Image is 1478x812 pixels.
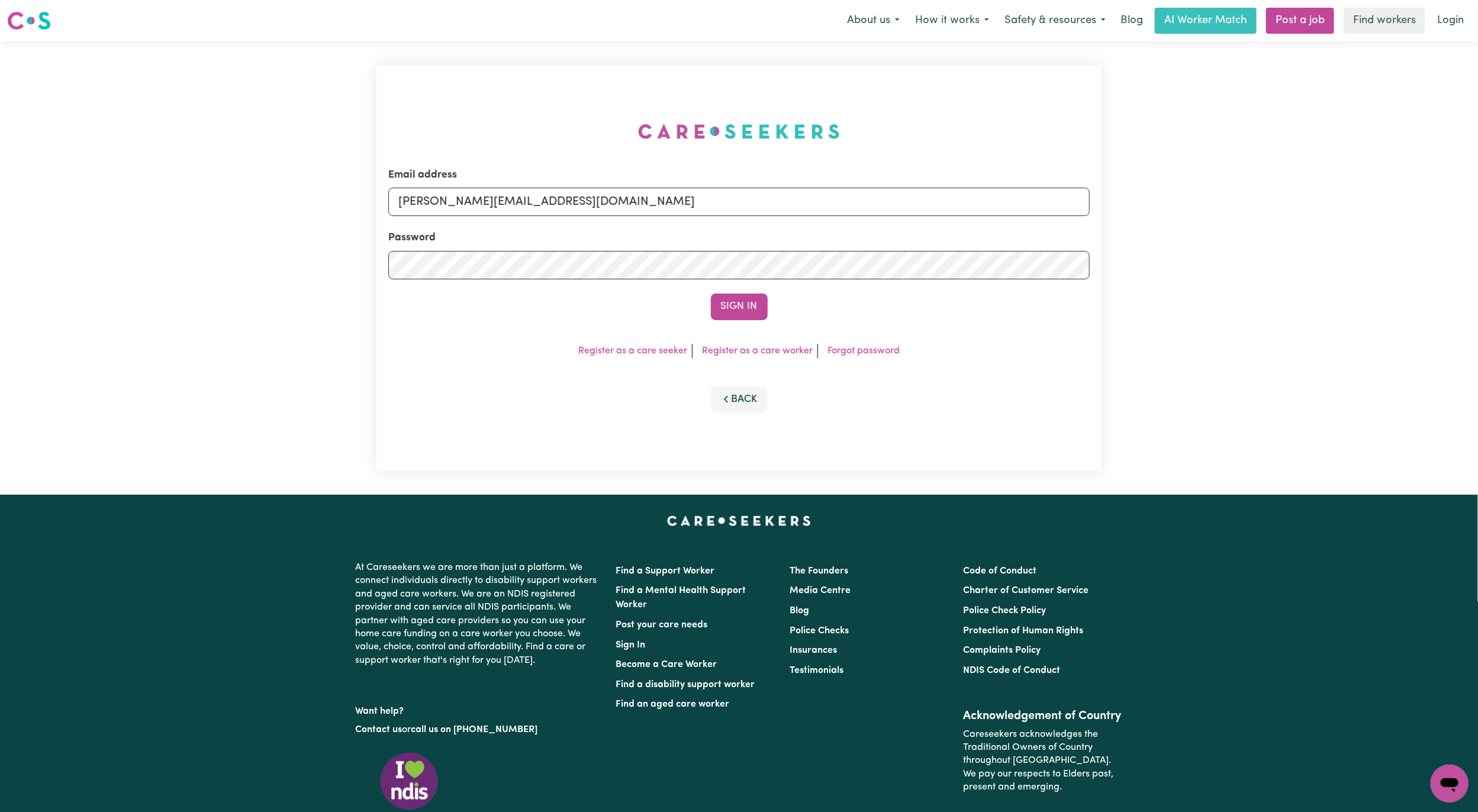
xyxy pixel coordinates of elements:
[356,718,602,741] p: or
[963,626,1083,636] a: Protection of Human Rights
[388,188,1090,216] input: Email address
[1266,8,1334,34] a: Post a job
[790,606,809,616] a: Blog
[7,10,51,31] img: Careseekers logo
[827,346,900,356] a: Forgot password
[616,620,708,630] a: Post your care needs
[616,586,746,610] a: Find a Mental Health Support Worker
[356,700,602,718] p: Want help?
[997,8,1113,33] button: Safety & resources
[1430,8,1471,34] a: Login
[711,294,768,320] button: Sign In
[963,566,1036,576] a: Code of Conduct
[616,700,730,709] a: Find an aged care worker
[790,646,837,655] a: Insurances
[578,346,687,356] a: Register as a care seeker
[616,680,755,689] a: Find a disability support worker
[963,666,1060,675] a: NDIS Code of Conduct
[790,586,851,595] a: Media Centre
[616,566,715,576] a: Find a Support Worker
[790,666,843,675] a: Testimonials
[1155,8,1257,34] a: AI Worker Match
[356,725,402,734] a: Contact us
[790,626,849,636] a: Police Checks
[1431,765,1469,803] iframe: Button to launch messaging window, conversation in progress
[388,230,436,246] label: Password
[963,709,1122,723] h2: Acknowledgement of Country
[963,606,1046,616] a: Police Check Policy
[7,7,51,34] a: Careseekers logo
[711,386,768,413] button: Back
[616,640,646,650] a: Sign In
[411,725,538,734] a: call us on [PHONE_NUMBER]
[839,8,907,33] button: About us
[1344,8,1425,34] a: Find workers
[702,346,813,356] a: Register as a care worker
[963,586,1089,595] a: Charter of Customer Service
[356,556,602,672] p: At Careseekers we are more than just a platform. We connect individuals directly to disability su...
[667,516,811,526] a: Careseekers home page
[963,723,1122,799] p: Careseekers acknowledges the Traditional Owners of Country throughout [GEOGRAPHIC_DATA]. We pay o...
[907,8,997,33] button: How it works
[790,566,848,576] a: The Founders
[963,646,1041,655] a: Complaints Policy
[1113,8,1150,34] a: Blog
[388,167,457,183] label: Email address
[616,660,717,669] a: Become a Care Worker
